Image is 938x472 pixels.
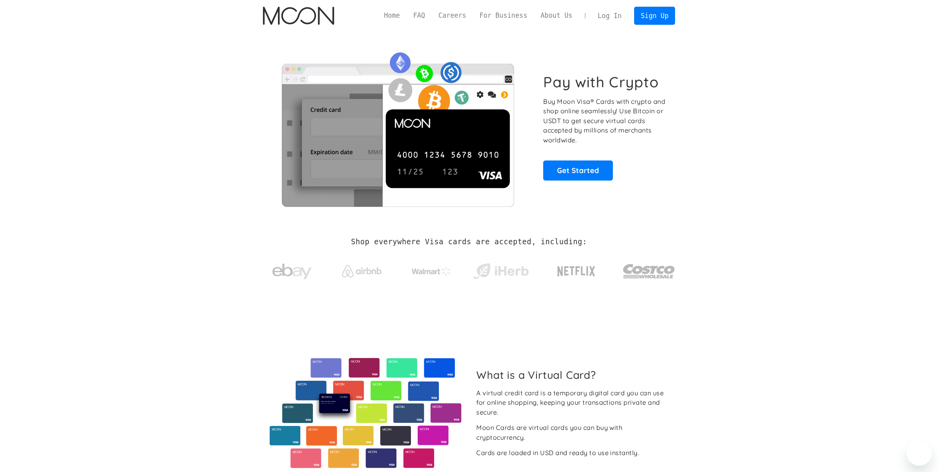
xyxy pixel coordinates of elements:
[432,11,473,20] a: Careers
[623,256,675,286] img: Costco
[272,259,312,284] img: ebay
[473,11,534,20] a: For Business
[541,254,612,285] a: Netflix
[263,47,533,206] img: Moon Cards let you spend your crypto anywhere Visa is accepted.
[543,160,613,180] a: Get Started
[268,358,463,468] img: Virtual cards from Moon
[402,259,461,280] a: Walmart
[534,11,579,20] a: About Us
[907,441,932,466] iframe: Button to launch messaging window
[407,11,432,20] a: FAQ
[263,7,334,25] img: Moon Logo
[476,423,669,442] div: Moon Cards are virtual cards you can buy with cryptocurrency.
[476,448,639,458] div: Cards are loaded in USD and ready to use instantly.
[543,73,659,91] h1: Pay with Crypto
[557,262,596,281] img: Netflix
[377,11,407,20] a: Home
[263,7,334,25] a: home
[591,7,628,24] a: Log In
[476,388,669,417] div: A virtual credit card is a temporary digital card you can use for online shopping, keeping your t...
[342,265,381,277] img: Airbnb
[472,261,530,282] img: iHerb
[472,253,530,286] a: iHerb
[263,251,322,288] a: ebay
[351,238,587,246] h2: Shop everywhere Visa cards are accepted, including:
[623,249,675,290] a: Costco
[634,7,675,24] a: Sign Up
[332,257,391,281] a: Airbnb
[412,267,451,276] img: Walmart
[543,97,666,145] p: Buy Moon Visa® Cards with crypto and shop online seamlessly! Use Bitcoin or USDT to get secure vi...
[476,369,669,381] h2: What is a Virtual Card?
